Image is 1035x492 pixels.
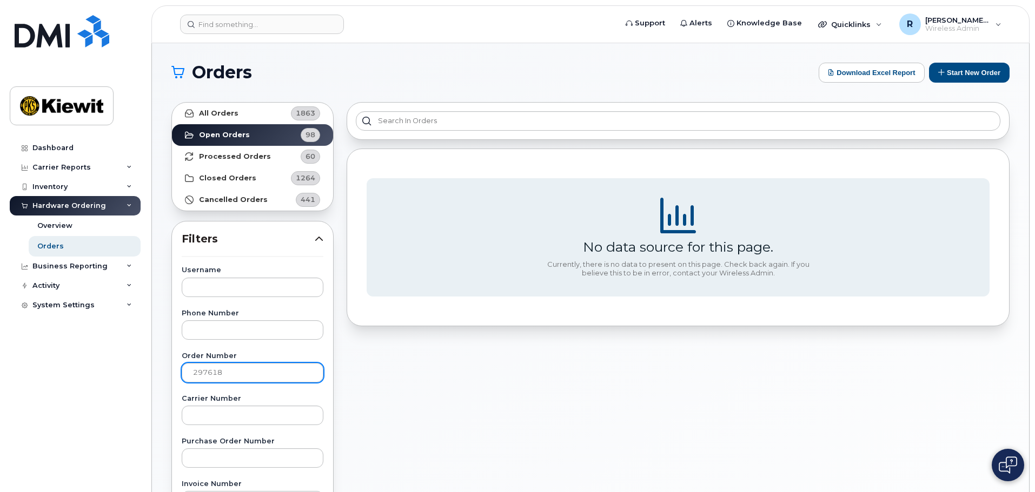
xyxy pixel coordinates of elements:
span: Orders [192,64,252,80]
div: No data source for this page. [583,239,773,255]
strong: Closed Orders [199,174,256,183]
label: Phone Number [182,310,323,317]
label: Username [182,267,323,274]
a: All Orders1863 [172,103,333,124]
label: Purchase Order Number [182,438,323,445]
strong: Open Orders [199,131,250,139]
button: Start New Order [929,63,1010,83]
a: Processed Orders60 [172,146,333,167]
span: 1264 [296,173,315,183]
span: Filters [182,231,315,247]
strong: Processed Orders [199,152,271,161]
strong: Cancelled Orders [199,196,268,204]
div: Currently, there is no data to present on this page. Check back again. If you believe this to be ... [543,260,813,277]
label: Invoice Number [182,481,323,488]
strong: All Orders [199,109,238,118]
a: Open Orders98 [172,124,333,146]
span: 441 [301,194,315,205]
input: Search in orders [356,111,1000,131]
a: Cancelled Orders441 [172,189,333,211]
label: Order Number [182,353,323,360]
label: Carrier Number [182,395,323,402]
span: 98 [306,130,315,140]
button: Download Excel Report [819,63,925,83]
span: 1863 [296,108,315,118]
a: Closed Orders1264 [172,167,333,189]
img: Open chat [999,456,1017,474]
span: 60 [306,151,315,161]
